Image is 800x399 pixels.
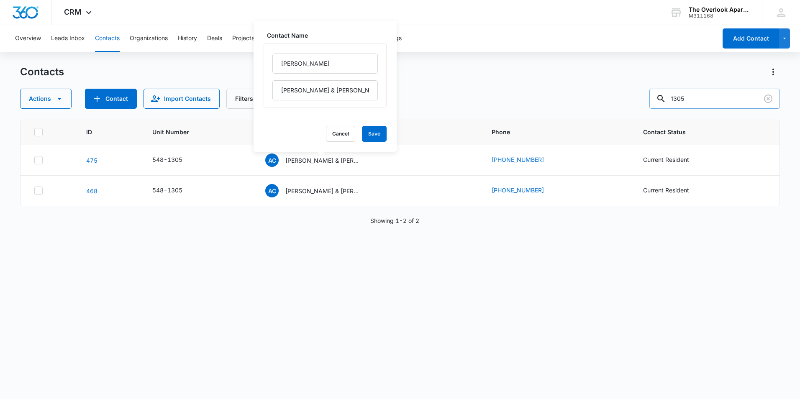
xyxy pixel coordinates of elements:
[723,28,779,49] button: Add Contact
[144,89,220,109] button: Import Contacts
[51,25,85,52] button: Leads Inbox
[689,13,750,19] div: account id
[86,128,120,136] span: ID
[689,6,750,13] div: account name
[265,153,279,167] span: AC
[767,65,780,79] button: Actions
[492,186,559,196] div: Phone - 9702943767 - Select to Edit Field
[152,155,182,164] div: 548-1305
[649,89,780,109] input: Search Contacts
[285,156,361,165] p: [PERSON_NAME] & [PERSON_NAME]
[272,54,378,74] input: First Name
[762,92,775,105] button: Clear
[265,153,376,167] div: Contact Name - Adam Crittenden & Tonya Masztaler - Select to Edit Field
[265,184,279,197] span: AC
[207,25,222,52] button: Deals
[492,155,559,165] div: Phone - 9705765741 - Select to Edit Field
[85,89,137,109] button: Add Contact
[64,8,82,16] span: CRM
[232,25,254,52] button: Projects
[95,25,120,52] button: Contacts
[370,216,419,225] p: Showing 1-2 of 2
[15,25,41,52] button: Overview
[492,186,544,194] a: [PHONE_NUMBER]
[285,187,361,195] p: [PERSON_NAME] & [PERSON_NAME]
[643,186,689,194] div: Current Resident
[152,186,182,194] div: 548-1305
[20,89,72,109] button: Actions
[86,157,97,164] a: Navigate to contact details page for Adam Crittenden & Tonya Masztaler
[492,155,544,164] a: [PHONE_NUMBER]
[178,25,197,52] button: History
[267,31,390,40] label: Contact Name
[643,128,754,136] span: Contact Status
[152,186,197,196] div: Unit Number - 548-1305 - Select to Edit Field
[492,128,611,136] span: Phone
[643,155,704,165] div: Contact Status - Current Resident - Select to Edit Field
[272,80,378,100] input: Last Name
[326,126,355,142] button: Cancel
[130,25,168,52] button: Organizations
[265,184,376,197] div: Contact Name - Adam Crittenden & Tonya Masztaler - Select to Edit Field
[643,155,689,164] div: Current Resident
[643,186,704,196] div: Contact Status - Current Resident - Select to Edit Field
[152,128,245,136] span: Unit Number
[152,155,197,165] div: Unit Number - 548-1305 - Select to Edit Field
[226,89,274,109] button: Filters
[20,66,64,78] h1: Contacts
[86,187,97,194] a: Navigate to contact details page for Adam Crittenden & Tonya Masztaler
[362,126,387,142] button: Save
